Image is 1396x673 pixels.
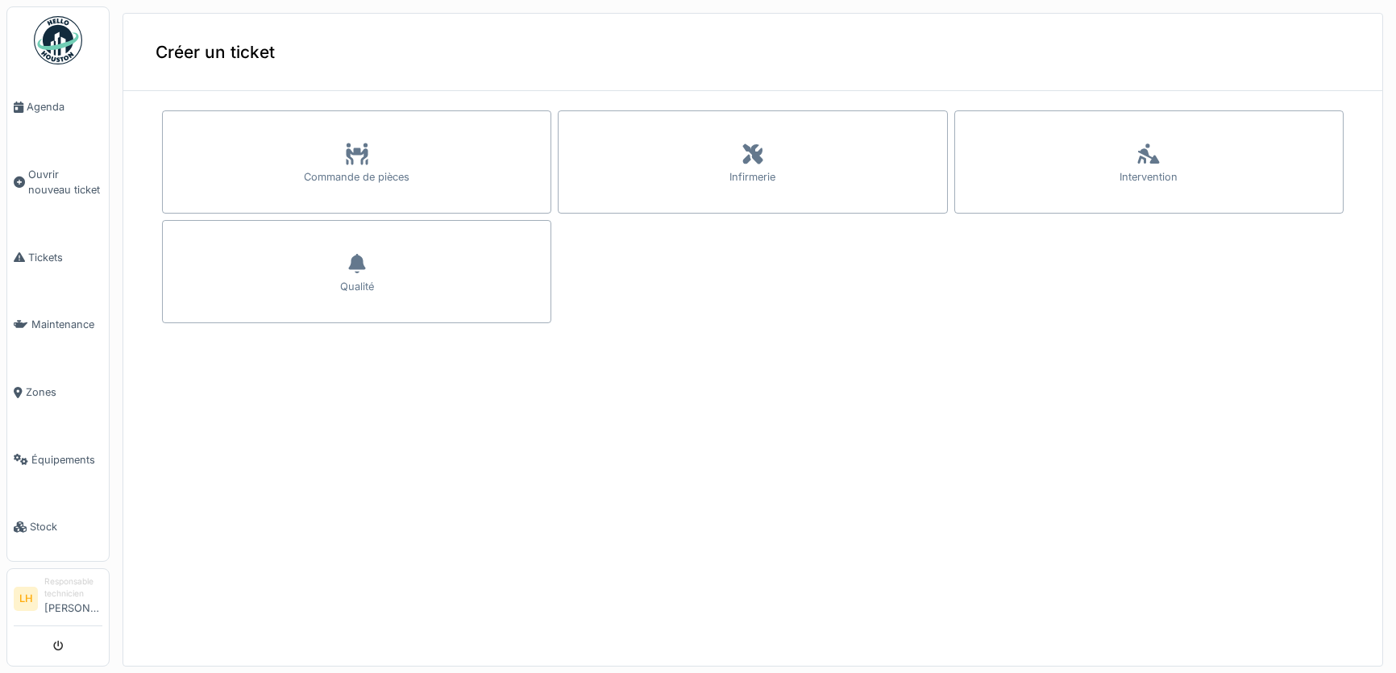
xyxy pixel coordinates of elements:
[7,493,109,561] a: Stock
[28,250,102,265] span: Tickets
[7,359,109,426] a: Zones
[7,291,109,359] a: Maintenance
[26,384,102,400] span: Zones
[27,99,102,114] span: Agenda
[729,169,775,185] div: Infirmerie
[7,73,109,141] a: Agenda
[340,279,374,294] div: Qualité
[30,519,102,534] span: Stock
[44,575,102,622] li: [PERSON_NAME]
[7,224,109,292] a: Tickets
[7,426,109,494] a: Équipements
[7,141,109,224] a: Ouvrir nouveau ticket
[304,169,409,185] div: Commande de pièces
[1120,169,1178,185] div: Intervention
[28,167,102,197] span: Ouvrir nouveau ticket
[44,575,102,600] div: Responsable technicien
[14,587,38,611] li: LH
[14,575,102,626] a: LH Responsable technicien[PERSON_NAME]
[123,14,1382,91] div: Créer un ticket
[34,16,82,64] img: Badge_color-CXgf-gQk.svg
[31,452,102,467] span: Équipements
[31,317,102,332] span: Maintenance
